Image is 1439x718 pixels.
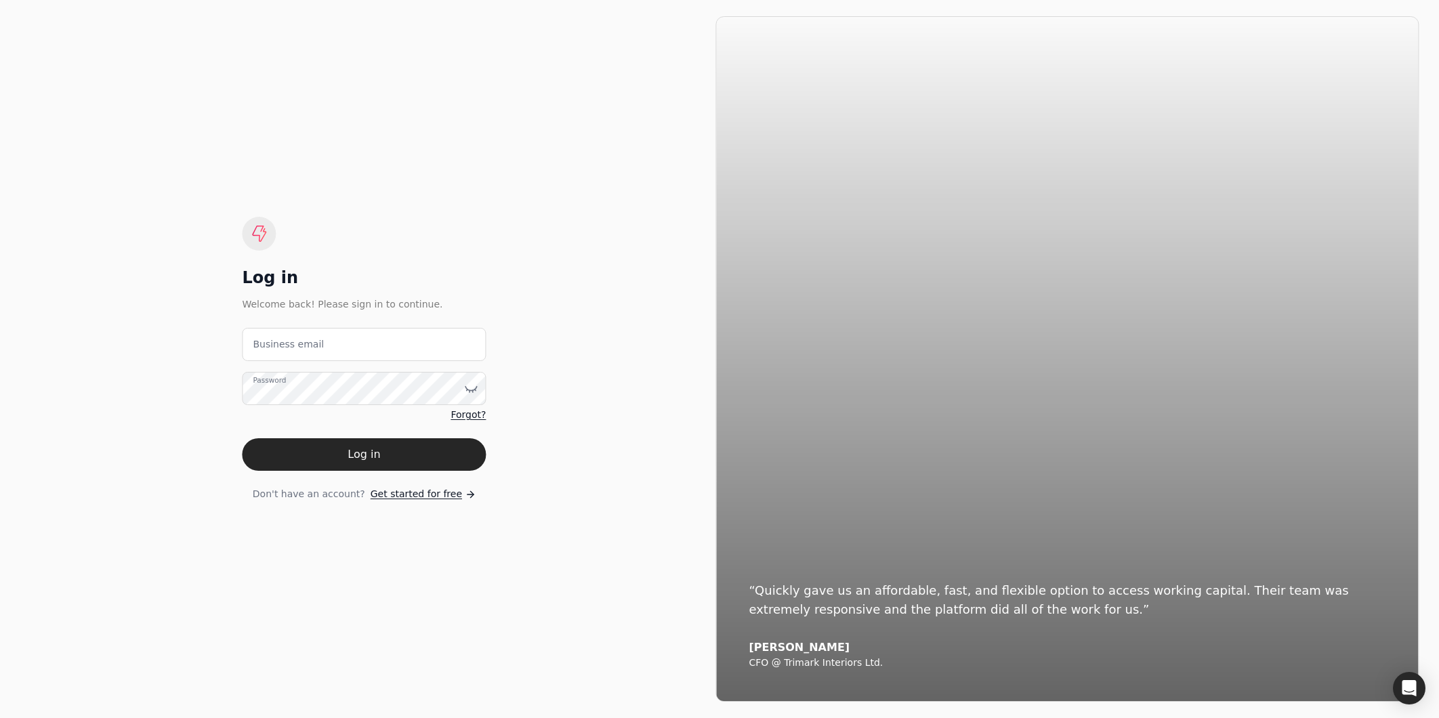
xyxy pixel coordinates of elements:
[749,581,1385,619] div: “Quickly gave us an affordable, fast, and flexible option to access working capital. Their team w...
[1393,672,1425,704] div: Open Intercom Messenger
[749,657,1385,669] div: CFO @ Trimark Interiors Ltd.
[242,267,486,289] div: Log in
[451,408,486,422] a: Forgot?
[371,487,462,501] span: Get started for free
[371,487,476,501] a: Get started for free
[242,438,486,471] button: Log in
[253,487,365,501] span: Don't have an account?
[242,297,486,312] div: Welcome back! Please sign in to continue.
[253,375,286,386] label: Password
[749,641,1385,654] div: [PERSON_NAME]
[253,337,324,352] label: Business email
